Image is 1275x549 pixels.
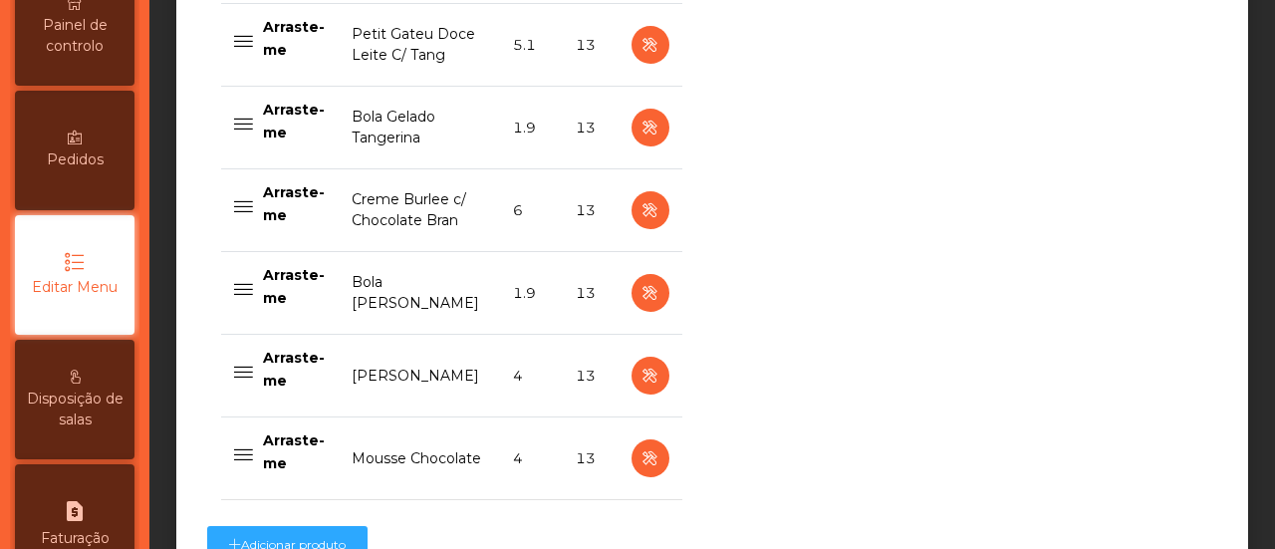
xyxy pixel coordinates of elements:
td: 4 [501,335,564,417]
td: 6 [501,169,564,252]
td: Petit Gateu Doce Leite C/ Tang [340,4,501,87]
td: Mousse Chocolate [340,417,501,500]
p: Arraste-me [263,16,328,61]
span: Editar Menu [32,277,118,298]
td: Bola [PERSON_NAME] [340,252,501,335]
td: 13 [564,335,619,417]
td: [PERSON_NAME] [340,335,501,417]
td: 4 [501,417,564,500]
p: Arraste-me [263,429,328,474]
p: Arraste-me [263,181,328,226]
p: Arraste-me [263,264,328,309]
td: 13 [564,169,619,252]
td: Creme Burlee c/ Chocolate Bran [340,169,501,252]
p: Arraste-me [263,347,328,392]
span: Disposição de salas [20,389,129,430]
td: Bola Gelado Tangerina [340,87,501,169]
span: Pedidos [47,149,104,170]
p: Arraste-me [263,99,328,143]
td: 13 [564,87,619,169]
td: 13 [564,417,619,500]
td: 13 [564,252,619,335]
i: request_page [63,499,87,523]
td: 13 [564,4,619,87]
span: Faturação [41,528,110,549]
td: 1.9 [501,252,564,335]
td: 5.1 [501,4,564,87]
td: 1.9 [501,87,564,169]
span: Painel de controlo [20,15,129,57]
